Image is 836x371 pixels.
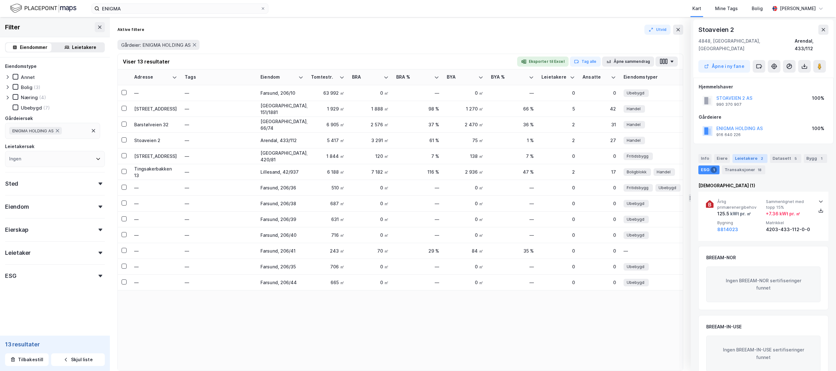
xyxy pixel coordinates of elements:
[541,105,575,112] div: 5
[659,184,676,191] span: Ubebygd
[711,167,717,173] div: 1
[311,263,344,270] div: 706 ㎡
[541,153,575,159] div: 0
[491,153,534,159] div: 7 %
[570,57,601,67] button: Tag alle
[134,153,177,159] div: [STREET_ADDRESS]
[491,137,534,144] div: 1 %
[804,341,836,371] iframe: Chat Widget
[627,90,644,96] span: Ubebygd
[121,42,191,48] span: Gårdeier: ENIGMA HOLDING AS
[792,155,799,162] div: 5
[5,353,49,366] button: Tilbakestill
[491,279,534,286] div: —
[260,279,303,286] div: Farsund, 206/44
[698,154,712,163] div: Info
[766,220,812,225] span: Matrikkel
[627,279,644,286] span: Ubebygd
[352,121,389,128] div: 2 576 ㎡
[756,167,763,173] div: 18
[352,169,389,175] div: 7 182 ㎡
[491,232,534,238] div: —
[582,248,616,254] div: 0
[491,263,534,270] div: —
[185,104,253,114] div: —
[311,248,344,254] div: 243 ㎡
[5,180,18,188] div: Sted
[396,121,439,128] div: 37 %
[447,90,483,96] div: 0 ㎡
[311,90,344,96] div: 63 992 ㎡
[5,143,34,150] div: Leietakersøk
[352,232,389,238] div: 0 ㎡
[20,44,47,51] div: Eiendommer
[21,94,38,100] div: Næring
[260,263,303,270] div: Farsund, 206/35
[447,153,483,159] div: 138 ㎡
[5,226,28,234] div: Eierskap
[352,90,389,96] div: 0 ㎡
[541,90,575,96] div: 0
[717,199,763,210] span: Årlig primærenergibehov
[99,4,260,13] input: Søk på adresse, matrikkel, gårdeiere, leietakere eller personer
[541,248,575,254] div: 0
[396,263,439,270] div: —
[447,105,483,112] div: 1 270 ㎡
[491,200,534,207] div: —
[21,74,35,80] div: Annet
[185,151,253,161] div: —
[352,105,389,112] div: 1 888 ㎡
[352,137,389,144] div: 3 291 ㎡
[752,5,763,12] div: Bolig
[185,74,253,80] div: Tags
[582,279,616,286] div: 0
[795,37,828,52] div: Arendal, 433/112
[541,74,567,80] div: Leietakere
[759,155,765,162] div: 2
[541,232,575,238] div: 0
[804,154,827,163] div: Bygg
[260,150,303,163] div: [GEOGRAPHIC_DATA], 420/81
[311,105,344,112] div: 1 929 ㎡
[447,184,483,191] div: 0 ㎡
[706,266,821,302] div: Ingen BREEAM-NOR sertifiseringer funnet
[627,121,641,128] span: Handel
[352,200,389,207] div: 0 ㎡
[447,279,483,286] div: 0 ㎡
[812,125,824,132] div: 100%
[698,60,750,73] button: Åpne i ny fane
[491,184,534,191] div: —
[352,74,381,80] div: BRA
[311,169,344,175] div: 6 188 ㎡
[134,216,177,223] div: —
[5,272,16,280] div: ESG
[624,74,684,80] div: Eiendomstyper
[447,169,483,175] div: 2 936 ㎡
[134,105,177,112] div: [STREET_ADDRESS]
[185,278,253,288] div: —
[10,3,76,14] img: logo.f888ab2527a4732fd821a326f86c7f29.svg
[541,279,575,286] div: 0
[396,200,439,207] div: —
[627,263,644,270] span: Ubebygd
[134,184,177,191] div: —
[780,5,816,12] div: [PERSON_NAME]
[311,121,344,128] div: 6 905 ㎡
[722,165,765,174] div: Transaksjoner
[352,263,389,270] div: 0 ㎡
[627,153,648,159] span: Fritidsbygg
[311,153,344,159] div: 1 844 ㎡
[260,90,303,96] div: Farsund, 206/10
[5,63,37,70] div: Eiendomstype
[21,105,42,111] div: Ubebygd
[134,263,177,270] div: —
[770,154,801,163] div: Datasett
[732,154,767,163] div: Leietakere
[260,102,303,116] div: [GEOGRAPHIC_DATA], 151/1881
[51,353,105,366] button: Skjul liste
[396,137,439,144] div: 61 %
[5,203,29,211] div: Eiendom
[260,232,303,238] div: Farsund, 206/40
[311,137,344,144] div: 5 417 ㎡
[699,83,828,91] div: Hjemmelshaver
